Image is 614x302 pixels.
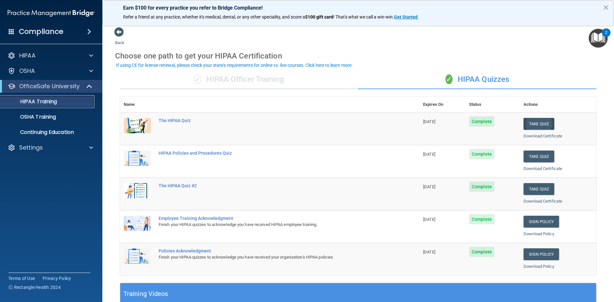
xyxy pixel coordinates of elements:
div: Policies Acknowledgment [159,248,387,253]
div: Finish your HIPAA quizzes to acknowledge you have received your organization’s HIPAA policies. [159,253,387,261]
button: Open Resource Center, 2 new notifications [589,29,608,48]
p: Settings [19,144,43,151]
button: Take Quiz [523,183,554,195]
a: HIPAA [8,52,93,59]
a: OSHA [8,67,93,75]
img: PMB logo [8,7,95,19]
th: Expires On [419,97,465,112]
span: [DATE] [423,119,435,124]
h5: Training Videos [123,288,168,299]
button: If using CE for license renewal, please check your state's requirements for online vs. live cours... [115,62,354,68]
a: OfficeSafe University [8,82,93,90]
a: Download Certificate [523,199,562,204]
th: Status [465,97,520,112]
a: Back [115,33,124,45]
a: Download Certificate [523,134,562,138]
span: Complete [469,182,494,192]
span: Refer a friend at any practice, whether it's medical, dental, or any other speciality, and score a [123,14,305,19]
span: [DATE] [423,184,435,189]
span: Complete [469,116,494,127]
a: Settings [8,144,93,151]
button: Take Quiz [523,118,554,130]
span: ✓ [194,74,201,84]
span: Complete [469,214,494,224]
strong: $100 gift card [305,14,333,19]
strong: Get Started [394,14,418,19]
div: The HIPAA Quiz #2 [159,183,387,188]
span: [DATE] [423,217,435,222]
div: Employee Training Acknowledgment [159,216,387,221]
a: Download Certificate [523,166,562,171]
a: Download Policy [523,264,554,269]
th: Name [120,97,155,112]
p: OSHA [19,67,35,75]
div: The HIPAA Quiz [159,118,387,123]
th: Actions [520,97,596,112]
a: Terms of Use [8,275,35,282]
a: Privacy Policy [43,275,71,282]
a: Sign Policy [523,216,559,228]
a: Sign Policy [523,248,559,260]
button: Close [603,2,609,12]
h4: Compliance [19,27,63,36]
a: Get Started [394,14,419,19]
p: OfficeSafe University [19,82,80,90]
span: [DATE] [423,250,435,254]
div: Finish your HIPAA quizzes to acknowledge you have received HIPAA employee training. [159,221,387,228]
p: Earn $100 for every practice you refer to Bridge Compliance! [123,5,593,11]
p: HIPAA [19,52,35,59]
span: Complete [469,247,494,257]
span: Ⓒ Rectangle Health 2024 [8,284,61,290]
a: Download Policy [523,231,554,236]
span: ✓ [445,74,453,84]
button: Take Quiz [523,151,554,162]
span: Complete [469,149,494,159]
div: HIPAA Policies and Procedures Quiz [159,151,387,156]
div: Choose one path to get your HIPAA Certification [115,47,601,65]
div: HIPAA Officer Training [120,70,358,89]
div: 2 [605,33,607,41]
span: [DATE] [423,152,435,157]
p: HIPAA Training [4,98,57,105]
div: If using CE for license renewal, please check your state's requirements for online vs. live cours... [116,63,353,67]
div: HIPAA Quizzes [358,70,596,89]
p: OSHA Training [4,114,56,120]
span: ! That's what we call a win-win. [333,14,394,19]
p: Continuing Education [4,129,91,136]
